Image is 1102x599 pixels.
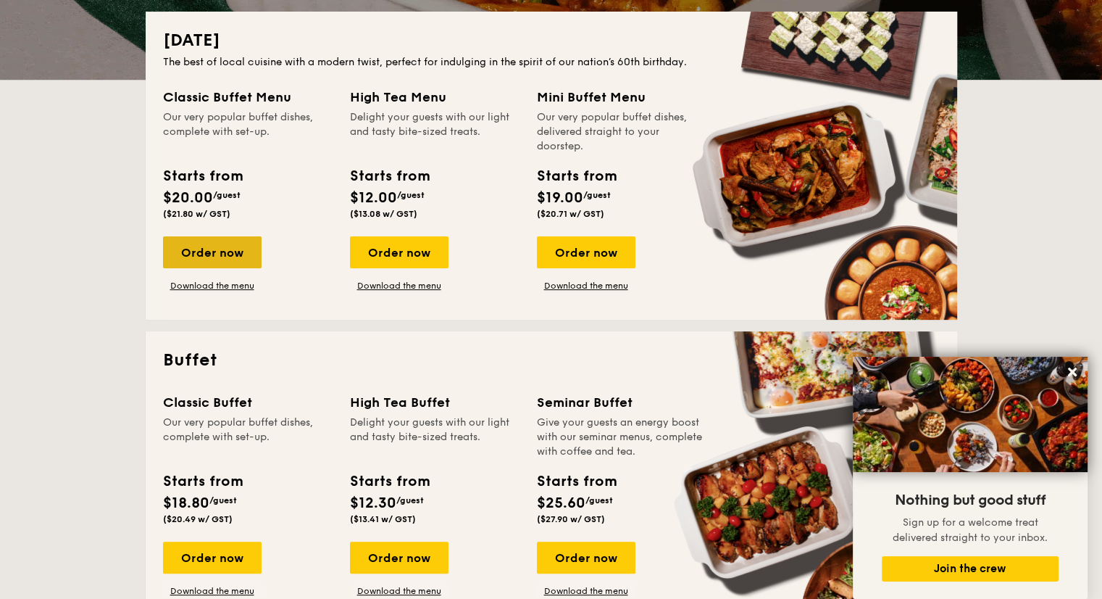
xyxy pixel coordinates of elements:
div: Seminar Buffet [537,392,706,413]
div: Classic Buffet [163,392,333,413]
div: Starts from [537,471,616,492]
div: Delight your guests with our light and tasty bite-sized treats. [350,416,519,459]
div: Classic Buffet Menu [163,87,333,107]
a: Download the menu [350,280,448,292]
div: Starts from [350,471,429,492]
div: The best of local cuisine with a modern twist, perfect for indulging in the spirit of our nation’... [163,55,940,70]
div: Order now [163,542,262,574]
span: /guest [585,495,613,505]
span: $12.30 [350,495,396,512]
div: Our very popular buffet dishes, delivered straight to your doorstep. [537,110,706,154]
a: Download the menu [163,280,262,292]
span: ($13.41 w/ GST) [350,514,416,524]
div: High Tea Buffet [350,392,519,413]
div: Order now [350,236,448,268]
span: $12.00 [350,189,397,207]
span: $18.80 [163,495,209,512]
span: Nothing but good stuff [895,492,1045,509]
span: Sign up for a welcome treat delivered straight to your inbox. [893,516,1048,544]
span: /guest [583,190,611,200]
div: Starts from [350,165,429,187]
span: ($13.08 w/ GST) [350,209,417,219]
div: Our very popular buffet dishes, complete with set-up. [163,416,333,459]
span: /guest [396,495,424,505]
span: $19.00 [537,189,583,207]
a: Download the menu [163,585,262,597]
button: Close [1061,360,1084,384]
div: Give your guests an energy boost with our seminar menus, complete with coffee and tea. [537,416,706,459]
div: Order now [350,542,448,574]
img: DSC07876-Edit02-Large.jpeg [853,357,1088,472]
a: Download the menu [537,585,635,597]
h2: Buffet [163,349,940,372]
div: Order now [163,236,262,268]
div: High Tea Menu [350,87,519,107]
a: Download the menu [350,585,448,597]
div: Order now [537,236,635,268]
div: Starts from [163,165,242,187]
span: ($20.71 w/ GST) [537,209,604,219]
div: Starts from [163,471,242,492]
span: ($27.90 w/ GST) [537,514,605,524]
div: Order now [537,542,635,574]
span: $25.60 [537,495,585,512]
div: Mini Buffet Menu [537,87,706,107]
span: $20.00 [163,189,213,207]
span: ($20.49 w/ GST) [163,514,233,524]
a: Download the menu [537,280,635,292]
span: ($21.80 w/ GST) [163,209,230,219]
span: /guest [209,495,237,505]
div: Starts from [537,165,616,187]
div: Delight your guests with our light and tasty bite-sized treats. [350,110,519,154]
span: /guest [397,190,425,200]
button: Join the crew [882,556,1059,582]
span: /guest [213,190,241,200]
h2: [DATE] [163,29,940,52]
div: Our very popular buffet dishes, complete with set-up. [163,110,333,154]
